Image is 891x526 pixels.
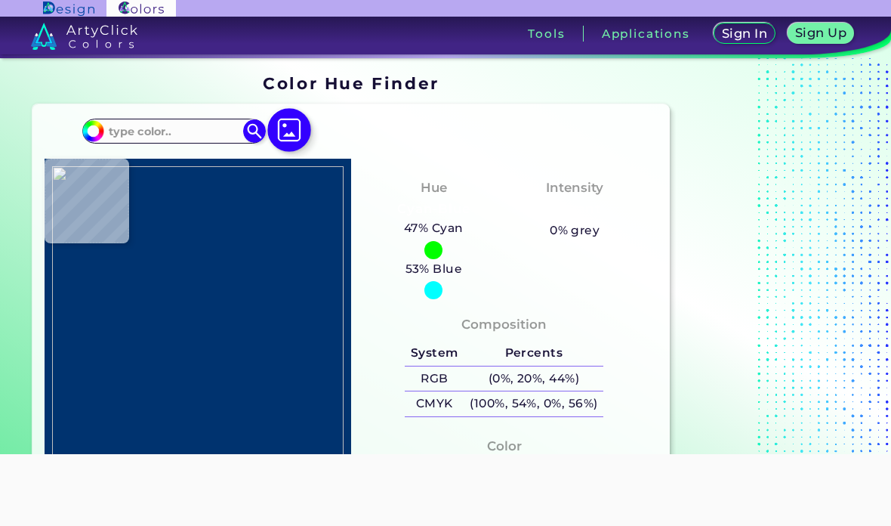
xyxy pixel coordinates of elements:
h3: Cyan-Blue [391,200,476,218]
h1: Color Hue Finder [263,72,439,94]
a: Sign Up [788,23,854,44]
h3: Tools [528,28,565,39]
iframe: Advertisement [171,454,720,522]
h5: Percents [464,341,604,366]
h4: Intensity [546,177,603,199]
a: Sign In [714,23,775,44]
h5: System [405,341,464,366]
h5: 47% Cyan [398,218,469,238]
img: ArtyClick Design logo [43,2,94,16]
h5: (100%, 54%, 0%, 56%) [464,391,604,416]
input: type color.. [103,121,244,141]
h4: Hue [421,177,447,199]
img: logo_artyclick_colors_white.svg [31,23,137,50]
h3: Applications [602,28,690,39]
h4: Composition [461,314,547,336]
h5: 53% Blue [399,259,468,279]
img: 7c15ba13-2770-4753-8f86-96937524b044 [52,166,344,494]
h5: RGB [405,367,464,391]
h3: Vibrant [542,200,608,218]
h4: Color [487,435,522,457]
h5: 0% grey [550,221,600,240]
h5: CMYK [405,391,464,416]
h5: (0%, 20%, 44%) [464,367,604,391]
img: icon picture [267,108,311,152]
h5: Sign Up [794,26,846,39]
img: icon search [243,119,266,142]
h5: Sign In [722,27,768,40]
